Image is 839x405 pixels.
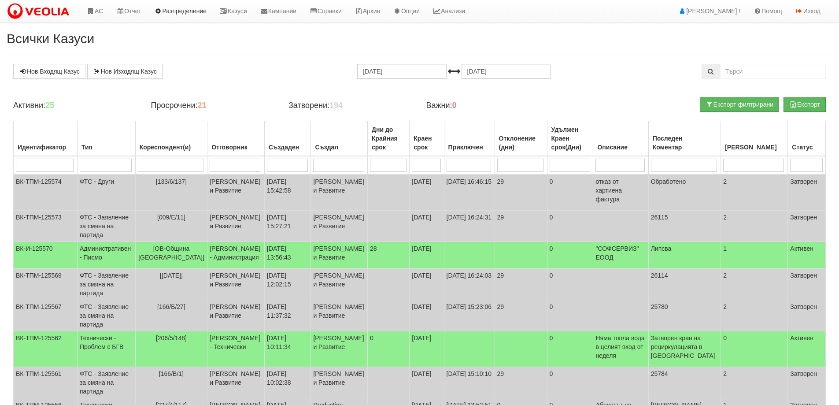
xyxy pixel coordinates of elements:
span: 25784 [651,370,668,377]
div: Удължен Краен срок(Дни) [550,123,591,153]
p: Няма топла вода в целият вход от неделя [595,334,646,360]
td: [DATE] 16:24:03 [444,269,495,300]
td: 0 [547,331,593,367]
div: [PERSON_NAME] [723,141,785,153]
th: Отговорник: No sort applied, activate to apply an ascending sort [207,121,265,156]
th: Последен Коментар: No sort applied, activate to apply an ascending sort [648,121,721,156]
span: [133/6/137] [156,178,187,185]
td: Затворен [788,300,826,331]
div: Статус [790,141,823,153]
h4: Активни: [13,101,137,110]
td: [DATE] 16:46:15 [444,175,495,211]
th: Приключен: No sort applied, activate to apply an ascending sort [444,121,495,156]
td: Затворен [788,211,826,242]
td: ФТС - Заявление за смяна на партида [77,211,135,242]
td: 0 [547,242,593,269]
h4: Важни: [426,101,550,110]
td: 2 [721,300,788,331]
td: [PERSON_NAME] и Развитие [207,175,265,211]
td: ВК-ТПМ-125573 [14,211,78,242]
b: 21 [197,101,206,110]
td: Затворен [788,269,826,300]
td: [PERSON_NAME] и Развитие [311,242,368,269]
td: [DATE] 11:37:32 [265,300,311,331]
td: [DATE] [410,367,444,398]
div: Идентификатор [16,141,75,153]
td: 29 [495,300,547,331]
td: [DATE] [410,331,444,367]
button: Експорт филтрирани [700,97,779,112]
span: 0 [370,334,373,342]
th: Кореспондент(и): No sort applied, activate to apply an ascending sort [135,121,207,156]
th: Статус: No sort applied, activate to apply an ascending sort [788,121,826,156]
div: Дни до Крайния срок [370,123,407,153]
td: ФТС - Заявление за смяна на партида [77,269,135,300]
td: [DATE] 15:23:06 [444,300,495,331]
th: Описание: No sort applied, activate to apply an ascending sort [593,121,648,156]
span: 26114 [651,272,668,279]
td: 2 [721,175,788,211]
td: 0 [721,331,788,367]
td: [DATE] 15:27:21 [265,211,311,242]
span: [[DATE]] [160,272,183,279]
span: [ОВ-Община [GEOGRAPHIC_DATA]] [138,245,204,261]
td: Затворен [788,367,826,398]
div: Отклонение (дни) [497,132,545,153]
td: ВК-И-125570 [14,242,78,269]
span: Липсва [651,245,672,252]
td: 2 [721,211,788,242]
td: Административен - Писмо [77,242,135,269]
td: ВК-ТПМ-125562 [14,331,78,367]
td: [DATE] 12:02:15 [265,269,311,300]
td: [DATE] 16:24:31 [444,211,495,242]
span: [009/Е/11] [157,214,185,221]
td: [PERSON_NAME] и Развитие [311,367,368,398]
td: 29 [495,211,547,242]
td: [DATE] [410,242,444,269]
td: [PERSON_NAME] и Развитие [207,367,265,398]
h4: Просрочени: [151,101,275,110]
td: Активен [788,331,826,367]
td: [PERSON_NAME] и Развитие [311,211,368,242]
th: Отклонение (дни): No sort applied, activate to apply an ascending sort [495,121,547,156]
th: Удължен Краен срок(Дни): No sort applied, activate to apply an ascending sort [547,121,593,156]
td: [DATE] [410,300,444,331]
td: 2 [721,269,788,300]
td: ВК-ТПМ-125569 [14,269,78,300]
div: Кореспондент(и) [138,141,205,153]
th: Създал: No sort applied, activate to apply an ascending sort [311,121,368,156]
span: Обработено [651,178,686,185]
span: [166/В/1] [159,370,184,377]
th: Идентификатор: No sort applied, activate to apply an ascending sort [14,121,78,156]
div: Краен срок [412,132,441,153]
div: Отговорник [210,141,262,153]
td: [DATE] [410,269,444,300]
div: Създал [313,141,365,153]
td: ВК-ТПМ-125574 [14,175,78,211]
th: Тип: No sort applied, activate to apply an ascending sort [77,121,135,156]
td: Технически - Проблем с БГВ [77,331,135,367]
td: [DATE] 15:42:58 [265,175,311,211]
td: 2 [721,367,788,398]
th: Създаден: No sort applied, activate to apply an ascending sort [265,121,311,156]
td: [PERSON_NAME] - Технически [207,331,265,367]
p: "СОФСЕРВИЗ" ЕООД [595,244,646,262]
th: Дни до Крайния срок: No sort applied, activate to apply an ascending sort [368,121,410,156]
td: Затворен [788,175,826,211]
td: [PERSON_NAME] и Развитие [207,211,265,242]
span: [206/5/148] [156,334,187,342]
td: [PERSON_NAME] и Развитие [207,269,265,300]
a: Нов Изходящ Казус [87,64,163,79]
td: 0 [547,367,593,398]
td: ВК-ТПМ-125567 [14,300,78,331]
span: [166/Б/27] [157,303,185,310]
td: [PERSON_NAME] и Развитие [311,331,368,367]
div: Описание [595,141,646,153]
div: Тип [80,141,133,153]
td: [DATE] 10:02:38 [265,367,311,398]
b: 25 [45,101,54,110]
td: 0 [547,211,593,242]
h4: Затворени: [288,101,413,110]
div: Последен Коментар [651,132,719,153]
div: Приключен [447,141,492,153]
